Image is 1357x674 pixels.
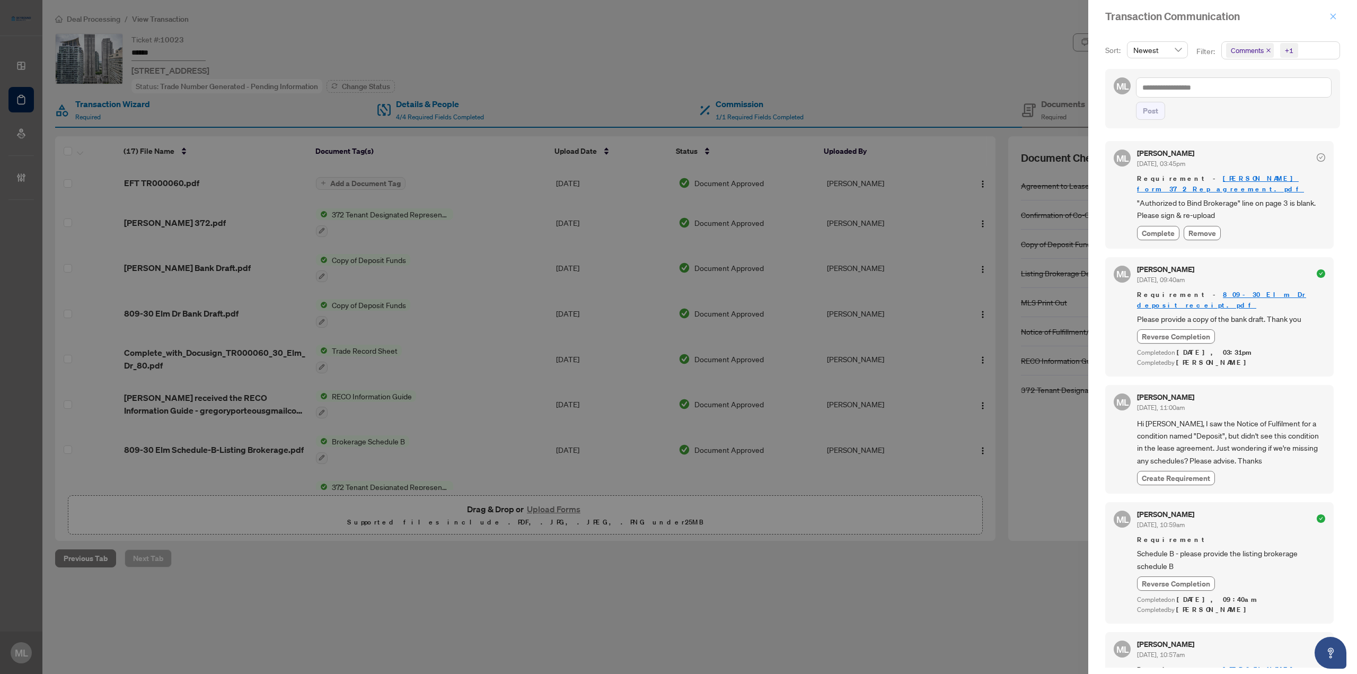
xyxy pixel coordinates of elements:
h5: [PERSON_NAME] [1137,393,1194,401]
span: ML [1116,267,1129,281]
span: [DATE], 09:40am [1177,595,1258,604]
button: Reverse Completion [1137,576,1215,591]
button: Post [1136,102,1165,120]
h5: [PERSON_NAME] [1137,511,1194,518]
span: Newest [1133,42,1182,58]
span: ML [1116,642,1129,656]
span: Requirement - [1137,173,1325,195]
span: [DATE], 03:31pm [1177,348,1253,357]
h5: [PERSON_NAME] [1137,266,1194,273]
span: ML [1116,395,1129,409]
span: [DATE], 09:40am [1137,276,1185,284]
span: Complete [1142,227,1175,239]
div: Completed by [1137,605,1325,615]
span: ML [1116,151,1129,165]
span: Requirement - [1137,290,1325,311]
span: [PERSON_NAME] [1176,358,1252,367]
p: Filter: [1196,46,1217,57]
span: ML [1116,512,1129,527]
a: [PERSON_NAME] form 372 Rep agreement.pdf [1137,174,1304,194]
div: Completed on [1137,348,1325,358]
span: Reverse Completion [1142,578,1210,589]
h5: [PERSON_NAME] [1137,641,1194,648]
span: Remove [1188,227,1216,239]
button: Complete [1137,226,1179,240]
div: Transaction Communication [1105,8,1326,24]
div: Completed by [1137,358,1325,368]
span: ML [1116,79,1129,93]
span: Hi [PERSON_NAME], I saw the Notice of Fulfilment for a condition named "Deposit", but didn't see ... [1137,417,1325,467]
span: Comments [1226,43,1274,58]
span: Create Requirement [1142,472,1210,484]
span: check-circle [1317,514,1325,523]
span: Requirement [1137,535,1325,545]
div: +1 [1285,45,1293,56]
p: Sort: [1105,45,1123,56]
button: Remove [1184,226,1221,240]
span: "Authorized to Bind Brokerage" line on page 3 is blank. Please sign & re-upload [1137,197,1325,222]
button: Create Requirement [1137,471,1215,485]
button: Reverse Completion [1137,329,1215,344]
span: Comments [1231,45,1264,56]
span: [DATE], 11:00am [1137,404,1185,412]
span: [DATE], 03:45pm [1137,160,1185,168]
span: close [1329,13,1337,20]
span: check-circle [1317,153,1325,162]
span: [DATE], 10:59am [1137,521,1185,529]
h5: [PERSON_NAME] [1137,150,1194,157]
span: close [1266,48,1271,53]
span: Reverse Completion [1142,331,1210,342]
span: Please provide a copy of the bank draft. Thank you [1137,313,1325,325]
span: [DATE], 10:57am [1137,651,1185,659]
span: check-circle [1317,269,1325,278]
span: Schedule B - please provide the listing brokerage schedule B [1137,547,1325,572]
button: Open asap [1315,637,1346,669]
span: [PERSON_NAME] [1176,605,1252,614]
a: 809-30 Elm Dr deposit receipt.pdf [1137,290,1306,310]
div: Completed on [1137,595,1325,605]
